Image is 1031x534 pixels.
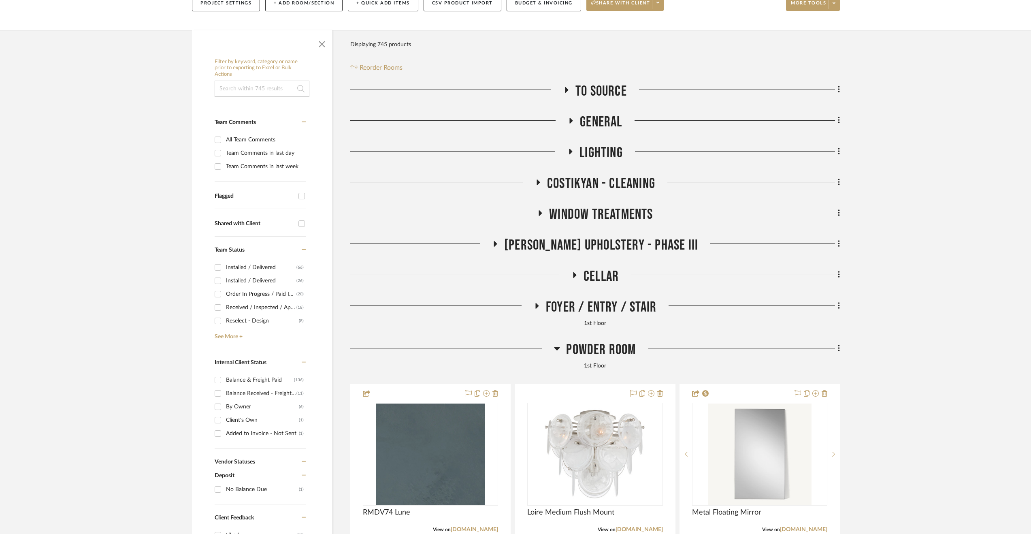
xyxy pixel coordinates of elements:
div: (11) [296,387,304,400]
span: Powder Room [566,341,636,359]
span: Client Feedback [215,515,254,521]
span: Foyer / Entry / Stair [546,299,656,316]
a: [DOMAIN_NAME] [451,527,498,532]
div: Balance & Freight Paid [226,374,294,387]
div: All Team Comments [226,133,304,146]
div: (1) [299,414,304,427]
div: (20) [296,288,304,301]
div: No Balance Due [226,483,299,496]
div: Flagged [215,193,294,200]
span: [PERSON_NAME] Upholstery - Phase III [504,237,698,254]
a: See More + [213,327,306,340]
div: (1) [299,483,304,496]
img: RMDV74 Lune [376,404,485,505]
div: Team Comments in last day [226,147,304,160]
span: Costikyan - Cleaning [547,175,655,192]
span: Lighting [579,144,623,162]
a: [DOMAIN_NAME] [780,527,827,532]
span: Vendor Statuses [215,459,255,465]
span: View on [598,527,616,532]
span: Internal Client Status [215,360,266,365]
div: Client's Own [226,414,299,427]
input: Search within 745 results [215,81,309,97]
span: Loire Medium Flush Mount [527,508,614,517]
div: Shared with Client [215,220,294,227]
span: Deposit [215,473,234,478]
div: (6) [299,400,304,413]
div: Displaying 745 products [350,36,411,53]
div: Reselect - Design [226,314,299,327]
img: Loire Medium Flush Mount [544,404,645,505]
div: (1) [299,427,304,440]
div: (8) [299,314,304,327]
div: By Owner [226,400,299,413]
span: Team Status [215,247,245,253]
div: Order In Progress / Paid In Full w/ Freight, No Balance due [226,288,296,301]
div: Team Comments in last week [226,160,304,173]
span: General [580,113,622,131]
span: Reorder Rooms [360,63,403,73]
div: 1st Floor [350,319,840,328]
button: Close [314,34,330,51]
div: (66) [296,261,304,274]
span: View on [762,527,780,532]
div: Balance Received - Freight Due [226,387,296,400]
h6: Filter by keyword, category or name prior to exporting to Excel or Bulk Actions [215,59,309,78]
button: Reorder Rooms [350,63,403,73]
div: 1st Floor [350,362,840,371]
div: (18) [296,301,304,314]
div: 0 [528,403,662,505]
div: Installed / Delivered [226,274,296,287]
span: Metal Floating Mirror [692,508,761,517]
div: Added to Invoice - Not Sent [226,427,299,440]
span: RMDV74 Lune [363,508,410,517]
span: Cellar [584,268,619,285]
span: Team Comments [215,120,256,125]
span: View on [433,527,451,532]
div: (136) [294,374,304,387]
img: Metal Floating Mirror [708,404,812,505]
a: [DOMAIN_NAME] [616,527,663,532]
div: (26) [296,274,304,287]
div: Received / Inspected / Approved [226,301,296,314]
div: Installed / Delivered [226,261,296,274]
span: Window Treatments [549,206,653,223]
span: To Source [575,83,627,100]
